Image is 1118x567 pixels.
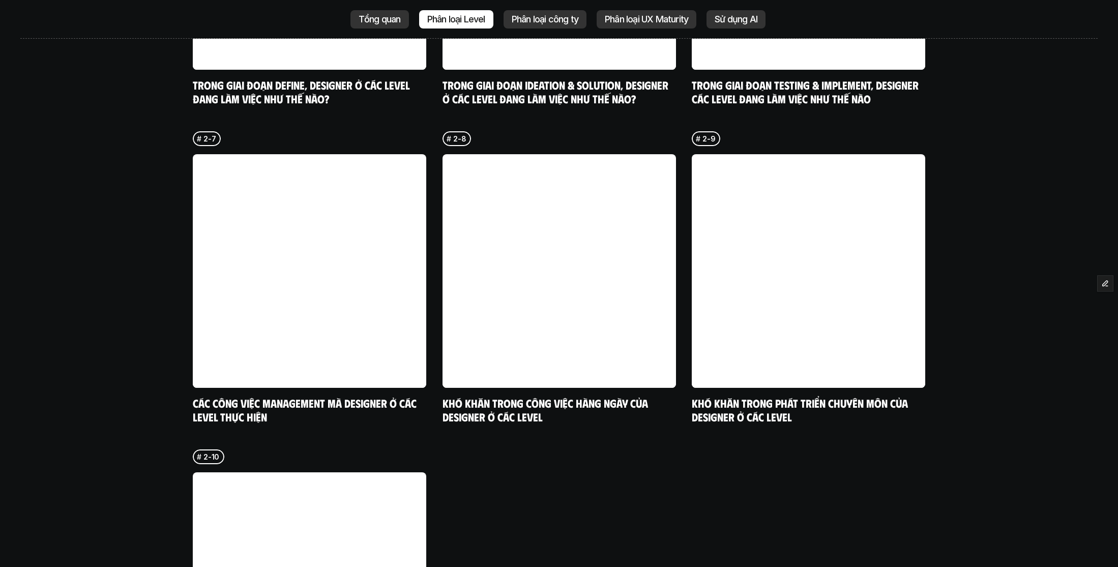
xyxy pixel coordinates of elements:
p: 2-8 [453,133,466,144]
a: Các công việc Management mà designer ở các level thực hiện [193,395,419,423]
p: Phân loại Level [427,14,485,24]
a: Khó khăn trong phát triển chuyên môn của designer ở các level [692,395,910,423]
a: Sử dụng AI [707,10,766,29]
a: Trong giai đoạn Ideation & Solution, designer ở các level đang làm việc như thế nào? [443,78,671,106]
a: Trong giai đoạn Define, designer ở các level đang làm việc như thế nào? [193,78,412,106]
p: 2-9 [703,133,716,144]
a: Phân loại công ty [504,10,586,29]
a: Trong giai đoạn Testing & Implement, designer các level đang làm việc như thế nào [692,78,921,106]
h6: # [696,135,700,143]
a: Tổng quan [350,10,409,29]
a: Phân loại Level [419,10,493,29]
h6: # [447,135,451,143]
h6: # [197,135,201,143]
p: Phân loại UX Maturity [605,14,688,24]
p: Sử dụng AI [715,14,757,24]
p: Tổng quan [359,14,401,24]
h6: # [197,452,201,460]
a: Khó khăn trong công việc hàng ngày của designer ở các level [443,396,651,424]
p: Phân loại công ty [512,14,578,24]
a: Phân loại UX Maturity [597,10,696,29]
button: Edit Framer Content [1098,276,1113,291]
p: 2-10 [203,451,219,462]
p: 2-7 [203,133,216,144]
